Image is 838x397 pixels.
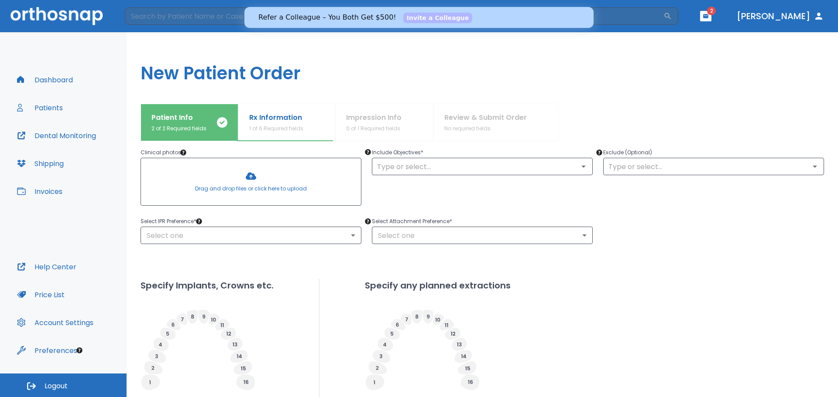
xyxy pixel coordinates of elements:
p: Exclude (Optional) [603,147,824,158]
p: Select Attachment Preference * [372,216,593,227]
p: Patient Info [151,112,206,123]
h1: New Patient Order [127,32,838,104]
iframe: Intercom live chat banner [244,7,594,28]
button: Invoices [12,181,68,202]
p: Rx Information [249,112,303,123]
div: Tooltip anchor [364,217,372,225]
p: Select IPR Preference * [141,216,361,227]
button: Help Center [12,256,82,277]
div: Tooltip anchor [179,149,187,156]
p: 1 of 6 Required fields [249,125,303,132]
p: Include Objectives * [372,147,593,158]
div: Select one [141,227,361,244]
p: Clinical photos * [141,147,361,158]
div: Tooltip anchor [195,217,203,225]
button: Dental Monitoring [12,125,101,146]
div: Select one [372,227,593,244]
input: Type or select... [374,160,590,173]
p: 2 of 2 Required fields [151,125,206,132]
input: Search by Patient Name or Case # [125,7,663,25]
span: 2 [707,7,716,15]
button: Open [577,160,590,173]
div: Tooltip anchor [364,148,372,156]
h2: Specify Implants, Crowns etc. [141,279,274,292]
h2: Specify any planned extractions [365,279,511,292]
button: Patients [12,97,68,118]
button: Open [809,160,821,173]
div: Tooltip anchor [595,149,603,156]
div: Tooltip anchor [76,346,83,354]
button: Preferences [12,340,82,361]
button: Dashboard [12,69,78,90]
button: [PERSON_NAME] [733,8,828,24]
button: Price List [12,284,70,305]
button: Account Settings [12,312,99,333]
img: Orthosnap [10,7,103,25]
span: Logout [45,381,68,391]
input: Type or select... [606,160,821,173]
button: Shipping [12,153,69,174]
